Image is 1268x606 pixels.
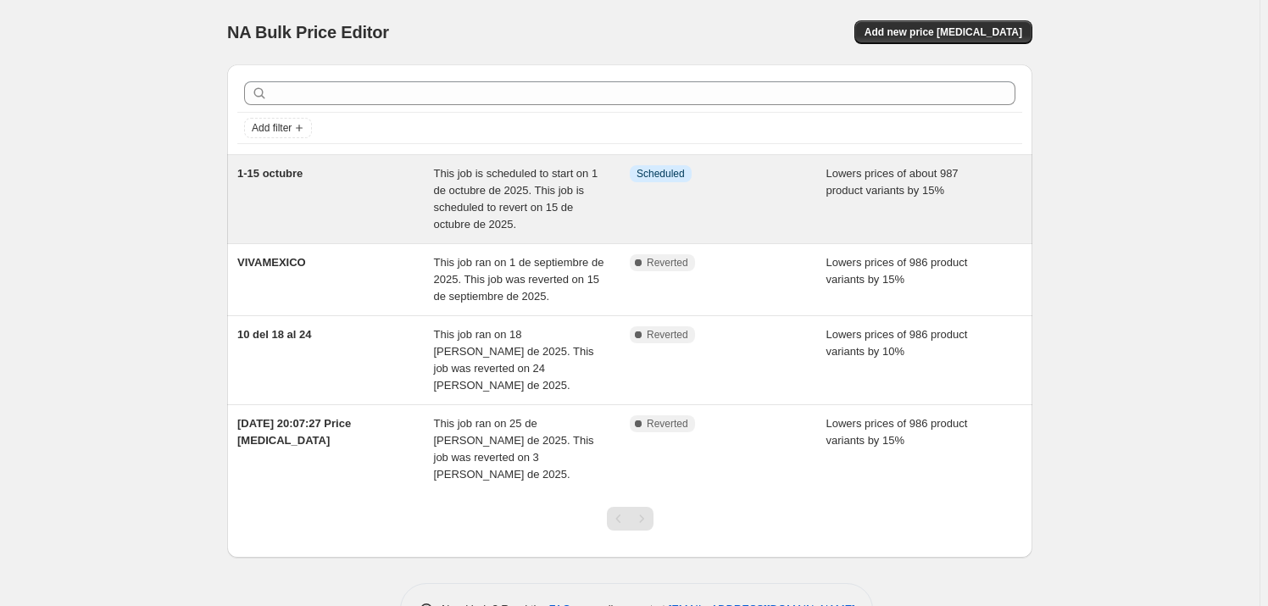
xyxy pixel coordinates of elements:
span: 10 del 18 al 24 [237,328,311,341]
span: This job ran on 18 [PERSON_NAME] de 2025. This job was reverted on 24 [PERSON_NAME] de 2025. [434,328,594,392]
span: Lowers prices of 986 product variants by 15% [826,256,968,286]
span: 1-15 octubre [237,167,303,180]
span: This job ran on 25 de [PERSON_NAME] de 2025. This job was reverted on 3 [PERSON_NAME] de 2025. [434,417,594,481]
span: Add filter [252,121,292,135]
span: VIVAMEXICO [237,256,306,269]
nav: Pagination [607,507,653,531]
span: Reverted [647,256,688,270]
span: NA Bulk Price Editor [227,23,389,42]
span: Reverted [647,417,688,431]
span: Scheduled [637,167,685,181]
span: Lowers prices of 986 product variants by 10% [826,328,968,358]
span: Reverted [647,328,688,342]
span: This job ran on 1 de septiembre de 2025. This job was reverted on 15 de septiembre de 2025. [434,256,604,303]
span: Lowers prices of about 987 product variants by 15% [826,167,959,197]
button: Add new price [MEDICAL_DATA] [854,20,1032,44]
button: Add filter [244,118,312,138]
span: This job is scheduled to start on 1 de octubre de 2025. This job is scheduled to revert on 15 de ... [434,167,598,231]
span: [DATE] 20:07:27 Price [MEDICAL_DATA] [237,417,351,447]
span: Lowers prices of 986 product variants by 15% [826,417,968,447]
span: Add new price [MEDICAL_DATA] [865,25,1022,39]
